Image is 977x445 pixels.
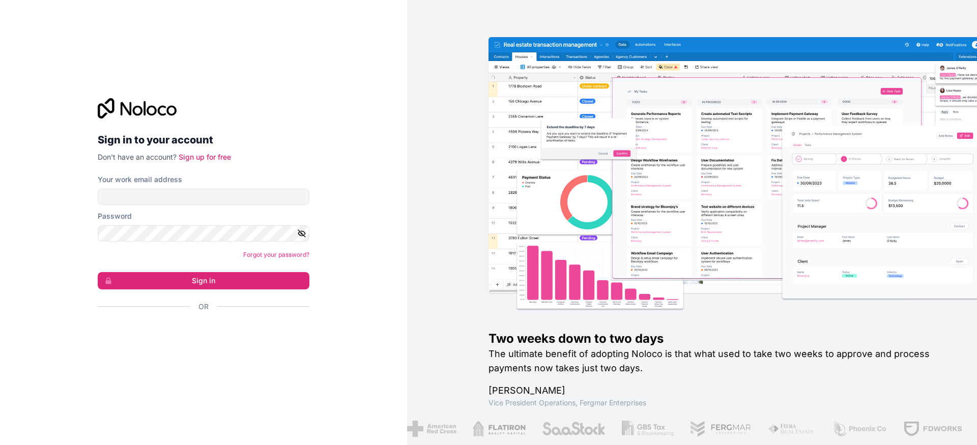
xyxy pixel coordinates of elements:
[98,225,309,242] input: Password
[832,421,887,437] img: /assets/phoenix-BREaitsQ.png
[542,421,606,437] img: /assets/saastock-C6Zbiodz.png
[489,398,944,408] h1: Vice President Operations , Fergmar Enterprises
[903,421,963,437] img: /assets/fdworks-Bi04fVtw.png
[489,347,944,375] h2: The ultimate benefit of adopting Noloco is that what used to take two weeks to approve and proces...
[179,153,231,161] a: Sign up for free
[473,421,526,437] img: /assets/flatiron-C8eUkumj.png
[98,211,132,221] label: Password
[243,251,309,258] a: Forgot your password?
[98,174,182,185] label: Your work email address
[98,272,309,289] button: Sign in
[622,421,674,437] img: /assets/gbstax-C-GtDUiK.png
[489,331,944,347] h1: Two weeks down to two days
[98,131,309,149] h2: Sign in to your account
[690,421,752,437] img: /assets/fergmar-CudnrXN5.png
[407,421,456,437] img: /assets/american-red-cross-BAupjrZR.png
[489,383,944,398] h1: [PERSON_NAME]
[98,153,177,161] span: Don't have an account?
[98,189,309,205] input: Email address
[198,302,209,312] span: Or
[768,421,816,437] img: /assets/fiera-fwj2N5v4.png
